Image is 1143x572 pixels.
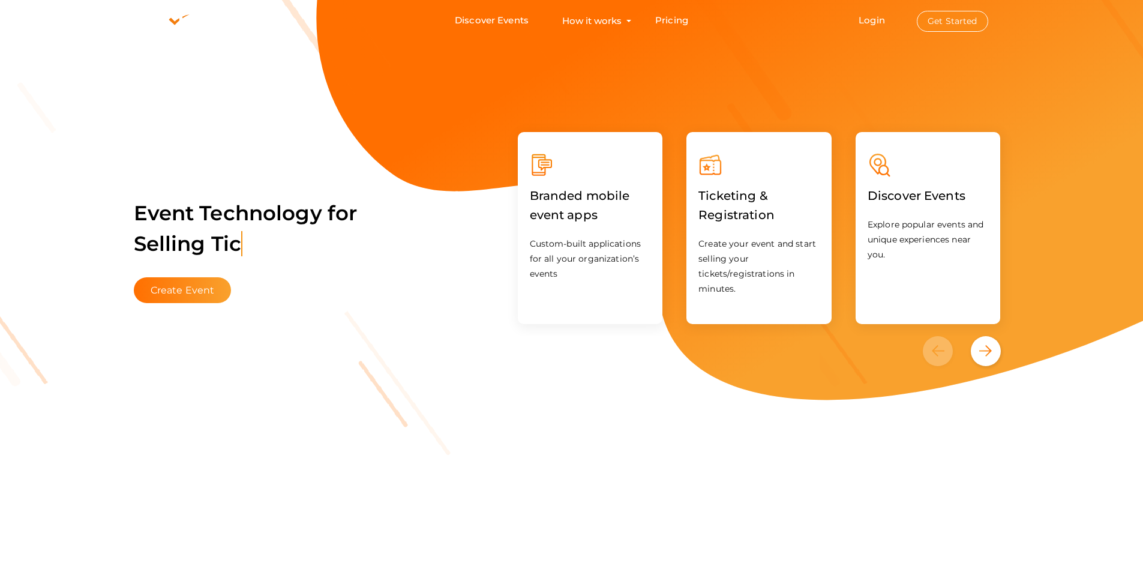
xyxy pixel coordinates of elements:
[455,10,529,32] a: Discover Events
[868,177,965,214] label: Discover Events
[698,177,820,233] label: Ticketing & Registration
[917,11,988,32] button: Get Started
[655,10,688,32] a: Pricing
[530,210,651,221] a: Branded mobile event apps
[698,210,820,221] a: Ticketing & Registration
[559,10,625,32] button: How it works
[134,231,243,256] span: Selling Tic
[923,336,968,366] button: Previous
[971,336,1001,366] button: Next
[134,277,232,303] button: Create Event
[859,14,885,26] a: Login
[134,183,358,274] label: Event Technology for
[530,177,651,233] label: Branded mobile event apps
[868,191,965,202] a: Discover Events
[698,236,820,297] p: Create your event and start selling your tickets/registrations in minutes.
[868,217,989,262] p: Explore popular events and unique experiences near you.
[530,236,651,281] p: Custom-built applications for all your organization’s events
